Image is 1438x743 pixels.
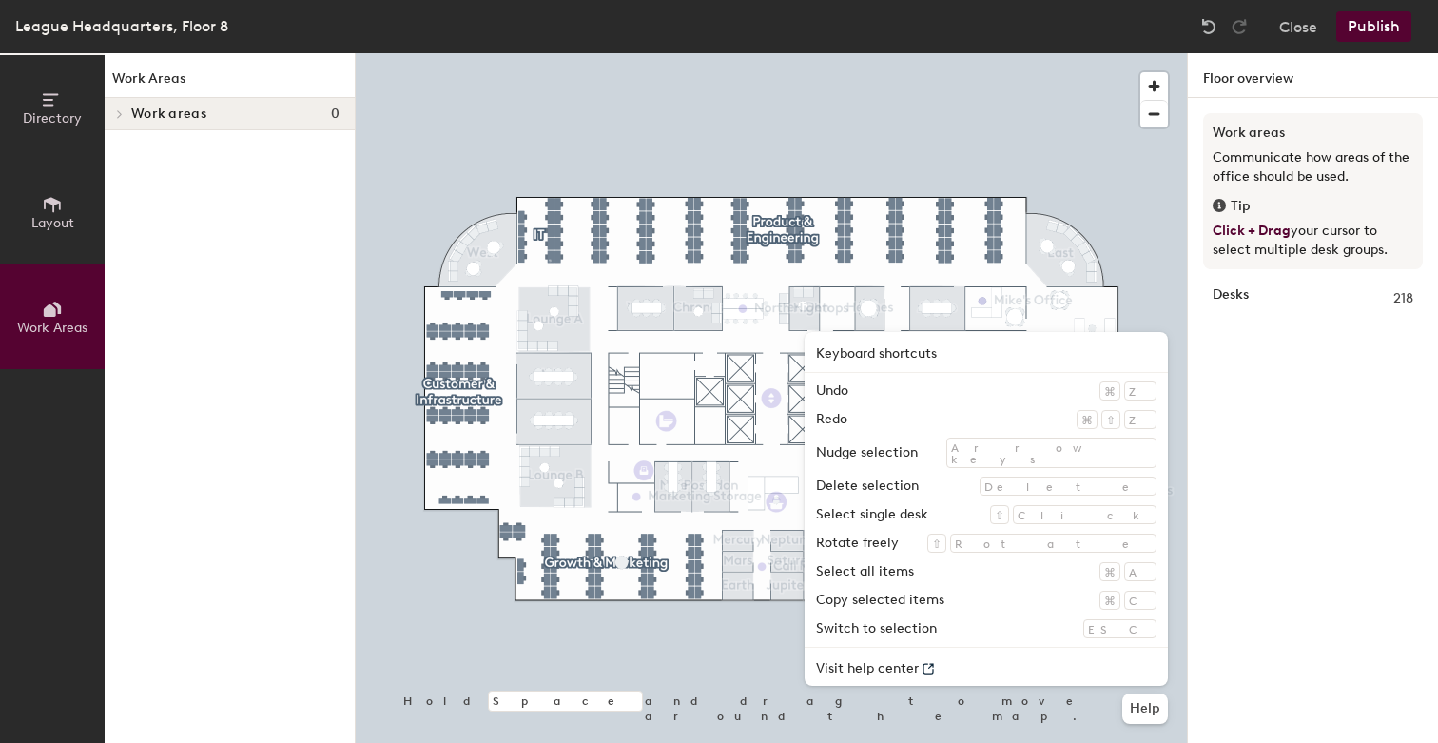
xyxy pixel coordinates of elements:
[980,477,1156,496] div: Delete
[990,505,1009,524] div: ⇧
[946,438,1156,468] div: Arrow keys
[1099,591,1120,610] div: ⌘
[1213,288,1249,309] strong: Desks
[131,107,206,122] span: Work areas
[816,343,937,364] h2: Keyboard shortcuts
[816,381,848,401] div: Undo
[17,320,87,336] span: Work Areas
[23,110,82,127] span: Directory
[816,504,928,525] div: Select single desk
[816,442,918,463] div: Nudge selection
[1230,17,1249,36] img: Redo
[1213,196,1413,217] div: Tip
[1336,11,1411,42] button: Publish
[15,14,228,38] div: League Headquarters, Floor 8
[1188,53,1438,98] h1: Floor overview
[927,534,946,553] div: ⇧
[1213,222,1413,260] p: your cursor to select multiple desk groups.
[816,409,847,430] div: Redo
[816,618,937,639] div: Switch to selection
[1124,381,1156,401] div: Z
[1279,11,1317,42] button: Close
[31,215,74,231] span: Layout
[950,534,1156,553] div: Rotate
[1083,619,1156,638] div: ESC
[1213,123,1413,144] h3: Work areas
[1101,410,1120,429] div: ⇧
[816,533,899,554] div: Rotate freely
[1393,288,1413,309] span: 218
[805,648,1168,686] a: Visit help center
[1122,694,1168,724] button: Help
[1099,562,1120,581] div: ⌘
[1013,505,1156,524] div: Click
[331,107,340,122] span: 0
[1124,591,1156,610] div: C
[816,590,944,611] div: Copy selected items
[1124,410,1156,429] div: Z
[1213,148,1413,186] p: Communicate how areas of the office should be used.
[1077,410,1098,429] div: ⌘
[1199,17,1218,36] img: Undo
[105,68,355,98] h1: Work Areas
[1099,381,1120,401] div: ⌘
[816,476,919,497] div: Delete selection
[816,561,914,582] div: Select all items
[1124,562,1156,581] div: A
[1213,223,1291,239] span: Click + Drag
